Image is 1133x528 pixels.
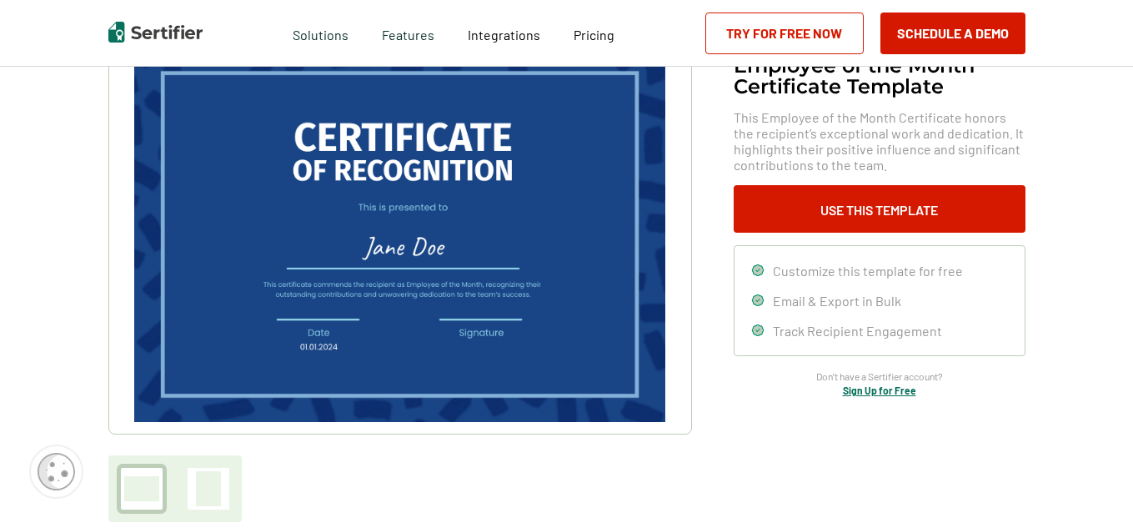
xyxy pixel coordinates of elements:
button: Use This Template [734,185,1025,233]
a: Pricing [574,23,614,43]
img: Sertifier | Digital Credentialing Platform [108,22,203,43]
span: Customize this template for free [773,263,963,279]
a: Try for Free Now [705,13,864,54]
a: Sign Up for Free [843,385,916,396]
a: Integrations [468,23,540,43]
img: Cookie Popup Icon [38,453,75,490]
iframe: Chat Widget [1050,448,1133,528]
span: This Employee of the Month Certificate honors the recipient’s exceptional work and dedication. It... [734,109,1025,173]
span: Don’t have a Sertifier account? [816,369,943,385]
span: Features [382,23,434,43]
span: Solutions [293,23,348,43]
span: Pricing [574,27,614,43]
button: Schedule a Demo [880,13,1025,54]
img: Modern Dark Blue Employee of the Month Certificate Template [134,47,664,422]
span: Integrations [468,27,540,43]
h1: Modern Dark Blue Employee of the Month Certificate Template [734,34,1025,97]
span: Email & Export in Bulk [773,293,901,309]
span: Track Recipient Engagement [773,323,942,339]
